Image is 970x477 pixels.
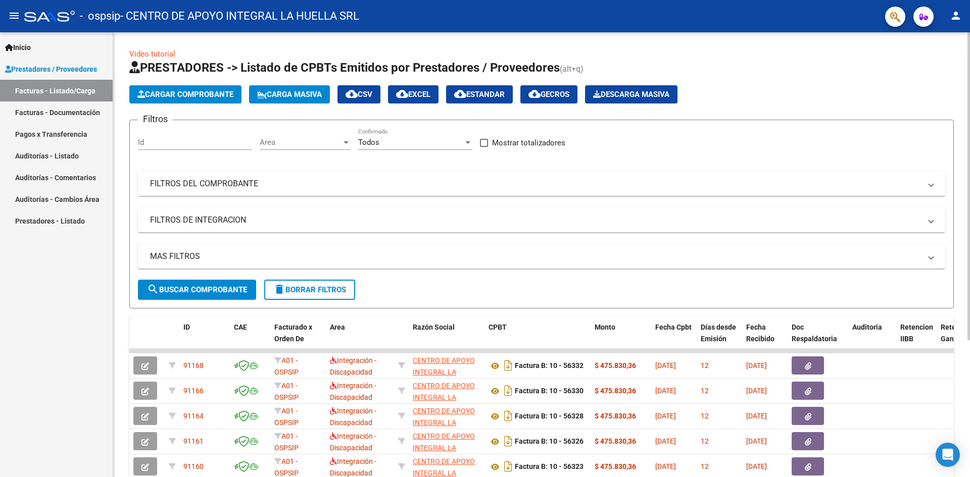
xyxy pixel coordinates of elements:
[746,323,774,343] span: Fecha Recibido
[8,10,20,22] mat-icon: menu
[595,387,636,395] strong: $ 475.830,36
[746,437,767,445] span: [DATE]
[413,355,480,376] div: 30716231107
[388,85,439,103] button: EXCEL
[896,316,937,361] datatable-header-cell: Retencion IIBB
[358,138,379,147] span: Todos
[120,5,359,27] span: - CENTRO DE APOYO INTEGRAL LA HUELLA SRL
[515,412,584,420] strong: Factura B: 10 - 56328
[701,412,709,420] span: 12
[330,323,345,331] span: Area
[788,316,848,361] datatable-header-cell: Doc Respaldatoria
[595,462,636,470] strong: $ 475.830,36
[5,42,31,53] span: Inicio
[701,387,709,395] span: 12
[337,85,380,103] button: CSV
[746,462,767,470] span: [DATE]
[396,90,430,99] span: EXCEL
[230,316,270,361] datatable-header-cell: CAE
[137,90,233,99] span: Cargar Comprobante
[413,380,480,401] div: 30716231107
[413,407,475,438] span: CENTRO DE APOYO INTEGRAL LA HUELLA SRL
[346,90,372,99] span: CSV
[454,90,505,99] span: Estandar
[138,208,945,232] mat-expansion-panel-header: FILTROS DE INTEGRACION
[260,138,342,147] span: Area
[701,462,709,470] span: 12
[489,323,507,331] span: CPBT
[138,244,945,269] mat-expansion-panel-header: MAS FILTROS
[595,323,615,331] span: Monto
[446,85,513,103] button: Estandar
[502,433,515,449] i: Descargar documento
[274,323,312,343] span: Facturado x Orden De
[585,85,677,103] app-download-masive: Descarga masiva de comprobantes (adjuntos)
[701,361,709,369] span: 12
[80,5,120,27] span: - ospsip
[330,432,376,452] span: Integración - Discapacidad
[502,408,515,424] i: Descargar documento
[792,323,837,343] span: Doc Respaldatoria
[502,383,515,399] i: Descargar documento
[701,437,709,445] span: 12
[746,361,767,369] span: [DATE]
[330,356,376,376] span: Integración - Discapacidad
[595,412,636,420] strong: $ 475.830,36
[396,88,408,100] mat-icon: cloud_download
[520,85,577,103] button: Gecros
[330,407,376,427] span: Integración - Discapacidad
[502,458,515,474] i: Descargar documento
[326,316,394,361] datatable-header-cell: Area
[413,356,475,388] span: CENTRO DE APOYO INTEGRAL LA HUELLA SRL
[150,178,921,189] mat-panel-title: FILTROS DEL COMPROBANTE
[274,356,299,376] span: A01 - OSPSIP
[697,316,742,361] datatable-header-cell: Días desde Emisión
[5,64,97,75] span: Prestadores / Proveedores
[147,285,247,294] span: Buscar Comprobante
[413,323,455,331] span: Razón Social
[129,85,241,103] button: Cargar Comprobante
[179,316,230,361] datatable-header-cell: ID
[593,90,669,99] span: Descarga Masiva
[257,90,322,99] span: Carga Masiva
[595,437,636,445] strong: $ 475.830,36
[138,280,256,300] button: Buscar Comprobante
[150,251,921,262] mat-panel-title: MAS FILTROS
[273,283,285,295] mat-icon: delete
[274,457,299,477] span: A01 - OSPSIP
[515,387,584,395] strong: Factura B: 10 - 56330
[655,437,676,445] span: [DATE]
[651,316,697,361] datatable-header-cell: Fecha Cpbt
[502,357,515,374] i: Descargar documento
[129,61,560,75] span: PRESTADORES -> Listado de CPBTs Emitidos por Prestadores / Proveedores
[413,456,480,477] div: 30716231107
[746,412,767,420] span: [DATE]
[413,405,480,427] div: 30716231107
[701,323,736,343] span: Días desde Emisión
[409,316,484,361] datatable-header-cell: Razón Social
[515,362,584,370] strong: Factura B: 10 - 56332
[129,49,175,59] a: Video tutorial
[183,462,204,470] span: 91160
[183,437,204,445] span: 91161
[585,85,677,103] button: Descarga Masiva
[273,285,346,294] span: Borrar Filtros
[655,361,676,369] span: [DATE]
[591,316,651,361] datatable-header-cell: Monto
[274,407,299,427] span: A01 - OSPSIP
[655,387,676,395] span: [DATE]
[528,88,541,100] mat-icon: cloud_download
[655,412,676,420] span: [DATE]
[528,90,569,99] span: Gecros
[274,432,299,452] span: A01 - OSPSIP
[183,412,204,420] span: 91164
[183,387,204,395] span: 91166
[330,457,376,477] span: Integración - Discapacidad
[655,462,676,470] span: [DATE]
[560,64,584,74] span: (alt+q)
[950,10,962,22] mat-icon: person
[138,172,945,196] mat-expansion-panel-header: FILTROS DEL COMPROBANTE
[655,323,692,331] span: Fecha Cpbt
[138,112,173,126] h3: Filtros
[936,443,960,467] div: Open Intercom Messenger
